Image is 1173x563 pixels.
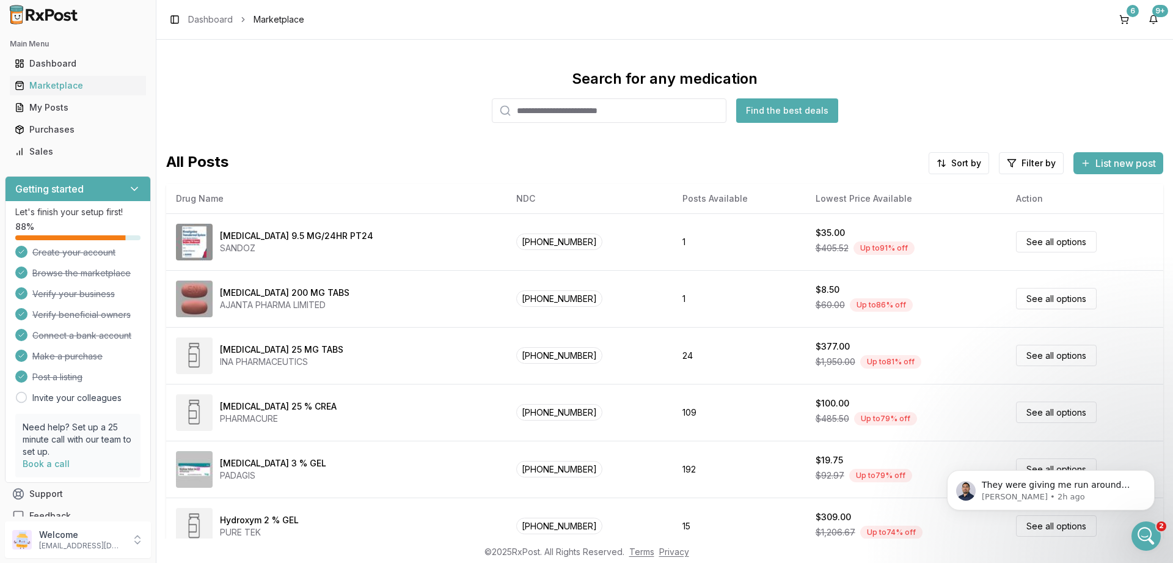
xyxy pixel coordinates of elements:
div: INA PHARMACEUTICS [220,356,343,368]
img: Diclofenac Potassium 25 MG TABS [176,337,213,374]
span: $92.97 [816,469,844,482]
a: Purchases [10,119,146,141]
img: Entacapone 200 MG TABS [176,281,213,317]
div: PURE TEK [220,526,299,539]
p: [EMAIL_ADDRESS][DOMAIN_NAME] [39,541,124,551]
p: Let's finish your setup first! [15,206,141,218]
div: $377.00 [816,340,850,353]
div: Marketplace [15,79,141,92]
a: Privacy [659,546,689,557]
button: Marketplace [5,76,151,95]
button: Feedback [5,505,151,527]
img: Hydroxym 2 % GEL [176,508,213,545]
a: See all options [1016,231,1097,252]
div: AJANTA PHARMA LIMITED [220,299,349,311]
a: See all options [1016,402,1097,423]
span: $60.00 [816,299,845,311]
div: Search for any medication [572,69,758,89]
span: 88 % [15,221,34,233]
a: Dashboard [188,13,233,26]
img: Methyl Salicylate 25 % CREA [176,394,213,431]
span: Marketplace [254,13,304,26]
span: Verify beneficial owners [32,309,131,321]
div: $19.75 [816,454,843,466]
div: SANDOZ [220,242,373,254]
button: Filter by [999,152,1064,174]
button: Find the best deals [736,98,838,123]
a: List new post [1073,158,1163,171]
span: $1,950.00 [816,356,855,368]
td: 24 [673,327,806,384]
div: Up to 91 % off [853,241,915,255]
span: [PHONE_NUMBER] [516,461,602,477]
img: RxPost Logo [5,5,83,24]
div: [MEDICAL_DATA] 25 MG TABS [220,344,343,356]
td: 15 [673,498,806,554]
span: [PHONE_NUMBER] [516,404,602,421]
nav: breadcrumb [188,13,304,26]
span: $1,206.67 [816,526,855,539]
img: Rivastigmine 9.5 MG/24HR PT24 [176,224,213,260]
th: Posts Available [673,184,806,213]
th: Action [1006,184,1163,213]
a: Marketplace [10,75,146,97]
span: Sort by [951,157,981,169]
h2: Main Menu [10,39,146,49]
div: 6 [1127,5,1139,17]
span: Connect a bank account [32,329,131,342]
div: 9+ [1152,5,1168,17]
div: Up to 79 % off [849,469,912,482]
span: Make a purchase [32,350,103,362]
div: Up to 81 % off [860,355,921,369]
span: Browse the marketplace [32,267,131,279]
td: 192 [673,441,806,498]
div: Sales [15,145,141,158]
a: Sales [10,141,146,163]
span: Verify your business [32,288,115,300]
span: Create your account [32,246,115,259]
button: My Posts [5,98,151,117]
span: List new post [1095,156,1156,171]
span: Post a listing [32,371,82,383]
button: Dashboard [5,54,151,73]
div: $309.00 [816,511,851,523]
div: $100.00 [816,397,849,410]
span: $405.52 [816,242,849,254]
a: My Posts [10,97,146,119]
h3: Getting started [15,182,84,196]
div: $35.00 [816,227,845,239]
p: Welcome [39,529,124,541]
span: Feedback [29,510,71,522]
span: [PHONE_NUMBER] [516,347,602,364]
div: [MEDICAL_DATA] 9.5 MG/24HR PT24 [220,230,373,242]
a: Book a call [23,458,70,469]
div: Up to 86 % off [850,298,913,312]
button: List new post [1073,152,1163,174]
div: Up to 79 % off [854,412,917,425]
button: Sort by [929,152,989,174]
iframe: Intercom live chat [1131,521,1161,551]
span: All Posts [166,152,228,174]
a: Dashboard [10,53,146,75]
div: [MEDICAL_DATA] 25 % CREA [220,400,337,413]
a: See all options [1016,345,1097,366]
div: [MEDICAL_DATA] 3 % GEL [220,457,326,469]
button: 9+ [1144,10,1163,29]
th: Lowest Price Available [806,184,1006,213]
button: 6 [1114,10,1134,29]
span: 2 [1157,521,1166,531]
div: My Posts [15,101,141,114]
a: Invite your colleagues [32,392,122,404]
div: [MEDICAL_DATA] 200 MG TABS [220,287,349,299]
span: Filter by [1021,157,1056,169]
th: Drug Name [166,184,506,213]
a: Terms [629,546,654,557]
div: Purchases [15,123,141,136]
td: 1 [673,270,806,327]
span: [PHONE_NUMBER] [516,290,602,307]
img: User avatar [12,530,32,550]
